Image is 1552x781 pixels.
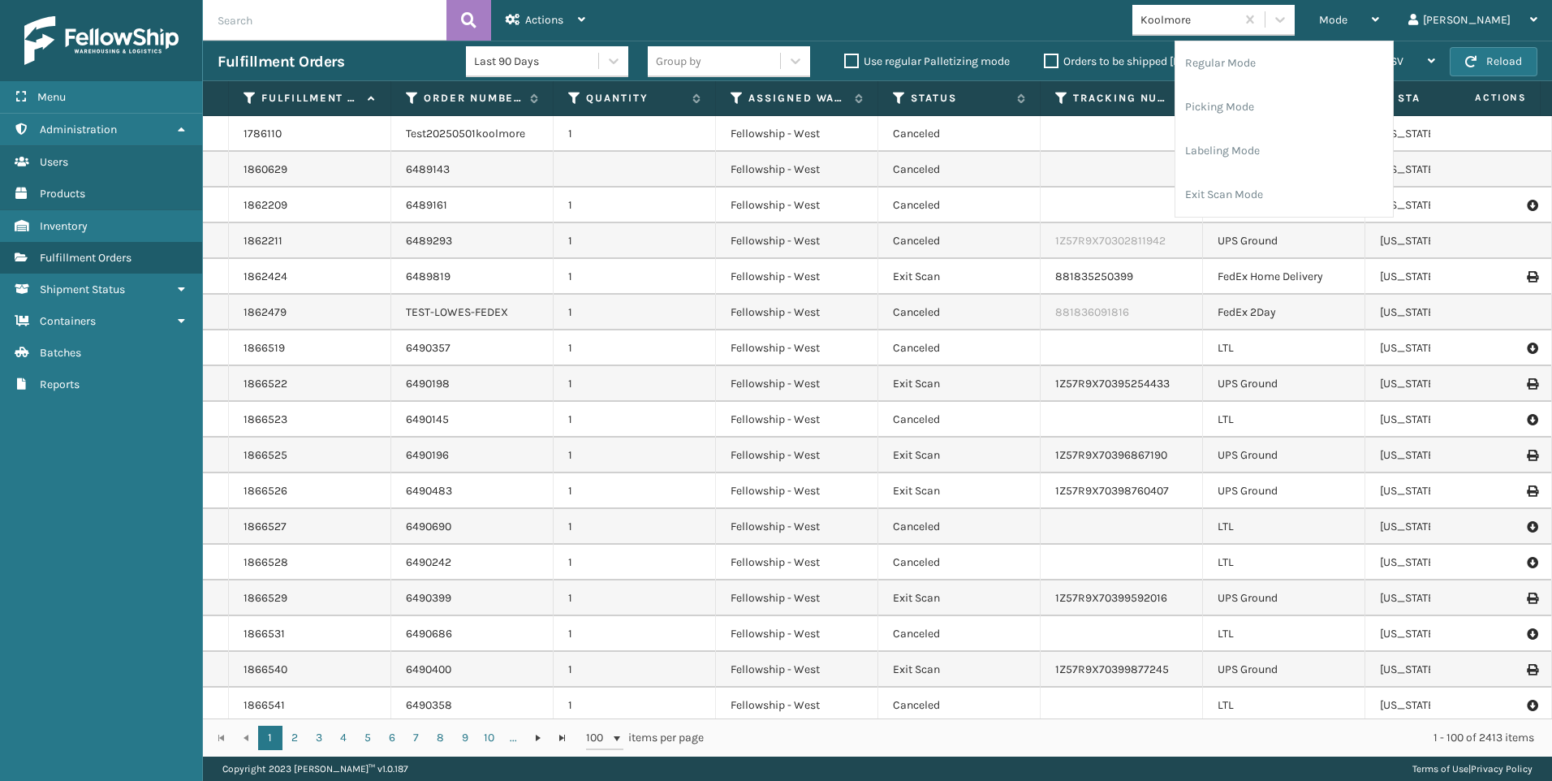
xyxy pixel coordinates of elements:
td: Fellowship - West [716,473,878,509]
a: 1Z57R9X70396867190 [1055,448,1167,462]
span: Containers [40,314,96,328]
td: 1 [554,295,716,330]
li: Regular Mode [1175,41,1393,85]
label: Use regular Palletizing mode [844,54,1010,68]
a: Privacy Policy [1471,763,1533,775]
td: Exit Scan [878,366,1041,402]
span: Shipment Status [40,283,125,296]
td: UPS Ground [1203,366,1365,402]
td: 1 [554,688,716,723]
a: 5 [356,726,380,750]
i: Pull BOL [1527,519,1537,535]
td: FedEx 2Day [1203,295,1365,330]
td: 1 [554,330,716,366]
a: 1Z57R9X70398760407 [1055,484,1169,498]
td: LTL [1203,545,1365,580]
td: 6490357 [391,330,554,366]
span: 100 [586,730,610,746]
span: Actions [525,13,563,27]
td: 6490399 [391,580,554,616]
td: [US_STATE] [1365,688,1528,723]
td: 6490242 [391,545,554,580]
td: [US_STATE] [1365,402,1528,438]
td: [US_STATE] [1365,295,1528,330]
td: 6490483 [391,473,554,509]
td: Exit Scan [878,438,1041,473]
td: 6489143 [391,152,554,188]
li: Picking Mode [1175,85,1393,129]
td: 1 [554,116,716,152]
span: Reports [40,378,80,391]
a: 1862209 [244,197,287,214]
td: 6490198 [391,366,554,402]
td: [US_STATE] [1365,259,1528,295]
a: 7 [404,726,429,750]
i: Print Label [1527,485,1537,497]
span: items per page [586,726,705,750]
td: Fellowship - West [716,402,878,438]
label: Quantity [586,91,684,106]
a: 9 [453,726,477,750]
td: UPS Ground [1203,438,1365,473]
td: 6490400 [391,652,554,688]
td: Canceled [878,188,1041,223]
div: | [1412,757,1533,781]
td: 1 [554,509,716,545]
a: 1866531 [244,626,285,642]
td: UPS Ground [1203,580,1365,616]
td: Canceled [878,545,1041,580]
td: 6490690 [391,509,554,545]
i: Print Label [1527,593,1537,604]
td: LTL [1203,509,1365,545]
td: Exit Scan [878,652,1041,688]
td: Fellowship - West [716,616,878,652]
a: 1Z57R9X70395254433 [1055,377,1170,390]
td: TEST-LOWES-FEDEX [391,295,554,330]
td: 1 [554,366,716,402]
i: Print Label [1527,450,1537,461]
i: Pull BOL [1527,697,1537,714]
td: [US_STATE] [1365,652,1528,688]
td: 1 [554,545,716,580]
a: 1Z57R9X70399877245 [1055,662,1169,676]
td: FedEx Home Delivery [1203,259,1365,295]
a: 1866526 [244,483,287,499]
td: 1 [554,438,716,473]
td: 1 [554,473,716,509]
label: Status [911,91,1009,106]
td: LTL [1203,330,1365,366]
td: 6490196 [391,438,554,473]
a: 1866540 [244,662,287,678]
label: Orders to be shipped [DATE] [1044,54,1201,68]
a: 2 [282,726,307,750]
a: 1866528 [244,554,288,571]
td: 6489161 [391,188,554,223]
td: Exit Scan [878,580,1041,616]
p: Copyright 2023 [PERSON_NAME]™ v 1.0.187 [222,757,408,781]
i: Pull BOL [1527,554,1537,571]
a: 1862424 [244,269,287,285]
img: logo [24,16,179,65]
a: Terms of Use [1412,763,1468,775]
a: Go to the next page [526,726,550,750]
div: Group by [656,53,701,70]
td: Fellowship - West [716,438,878,473]
i: Print Label [1527,378,1537,390]
button: Reload [1450,47,1537,76]
a: 1866529 [244,590,287,606]
td: Fellowship - West [716,366,878,402]
i: Pull BOL [1527,412,1537,428]
li: Labeling Mode [1175,129,1393,173]
label: State [1398,91,1496,106]
span: Actions [1424,84,1537,111]
a: ... [502,726,526,750]
td: [US_STATE] [1365,580,1528,616]
td: Test20250501koolmore [391,116,554,152]
td: 6490358 [391,688,554,723]
span: Menu [37,90,66,104]
td: Fellowship - West [716,259,878,295]
span: Mode [1319,13,1347,27]
span: Go to the next page [532,731,545,744]
td: [US_STATE] [1365,330,1528,366]
td: UPS Ground [1203,652,1365,688]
